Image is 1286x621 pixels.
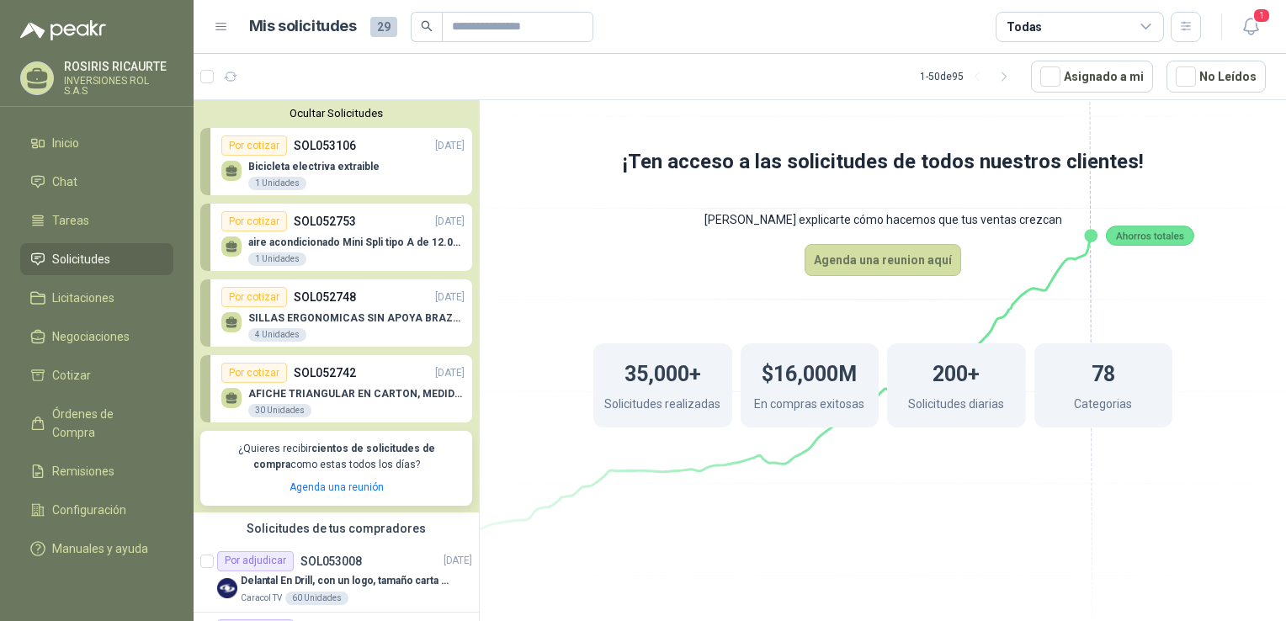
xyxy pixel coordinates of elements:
a: Órdenes de Compra [20,398,173,448]
p: SOL052742 [294,364,356,382]
a: Chat [20,166,173,198]
span: Órdenes de Compra [52,405,157,442]
a: Cotizar [20,359,173,391]
div: 1 Unidades [248,252,306,266]
div: Por cotizar [221,211,287,231]
p: Bicicleta electriva extraible [248,161,380,172]
span: 29 [370,17,397,37]
span: 1 [1252,8,1271,24]
a: Configuración [20,494,173,526]
p: SILLAS ERGONOMICAS SIN APOYA BRAZOS [248,312,465,324]
div: 30 Unidades [248,404,311,417]
h1: 35,000+ [624,353,701,390]
div: 1 - 50 de 95 [920,63,1018,90]
div: Por adjudicar [217,551,294,571]
div: Por cotizar [221,287,287,307]
h1: $16,000M [762,353,857,390]
span: Inicio [52,134,79,152]
div: 1 Unidades [248,177,306,190]
p: Delantal En Drill, con un logo, tamaño carta 1 tinta (Se envia enlacen, como referencia) [241,573,450,589]
p: Categorias [1074,395,1132,417]
a: Por cotizarSOL052753[DATE] aire acondicionado Mini Spli tipo A de 12.000 BTU.1 Unidades [200,204,472,271]
p: [DATE] [435,138,465,154]
span: Cotizar [52,366,91,385]
p: ¿Quieres recibir como estas todos los días? [210,441,462,473]
p: SOL052753 [294,212,356,231]
span: Licitaciones [52,289,114,307]
a: Negociaciones [20,321,173,353]
img: Company Logo [217,578,237,598]
button: Ocultar Solicitudes [200,107,472,119]
b: cientos de solicitudes de compra [253,443,435,470]
p: SOL052748 [294,288,356,306]
p: ROSIRIS RICAURTE [64,61,173,72]
a: Remisiones [20,455,173,487]
span: Manuales y ayuda [52,539,148,558]
div: Todas [1007,18,1042,36]
div: 60 Unidades [285,592,348,605]
a: Por cotizarSOL052742[DATE] AFICHE TRIANGULAR EN CARTON, MEDIDAS 30 CM X 45 CM30 Unidades [200,355,472,422]
div: Ocultar SolicitudesPor cotizarSOL053106[DATE] Bicicleta electriva extraible1 UnidadesPor cotizarS... [194,100,479,512]
h1: Mis solicitudes [249,14,357,39]
p: En compras exitosas [754,395,864,417]
a: Tareas [20,204,173,236]
div: 4 Unidades [248,328,306,342]
span: search [421,20,433,32]
a: Agenda una reunión [290,481,384,493]
button: Agenda una reunion aquí [805,244,961,276]
span: Configuración [52,501,126,519]
p: aire acondicionado Mini Spli tipo A de 12.000 BTU. [248,236,465,248]
button: 1 [1236,12,1266,42]
p: [DATE] [435,365,465,381]
p: SOL053008 [300,555,362,567]
div: Por cotizar [221,135,287,156]
p: [DATE] [435,214,465,230]
div: Por cotizar [221,363,287,383]
span: Remisiones [52,462,114,480]
a: Por cotizarSOL052748[DATE] SILLAS ERGONOMICAS SIN APOYA BRAZOS4 Unidades [200,279,472,347]
span: Chat [52,172,77,191]
p: Solicitudes realizadas [604,395,720,417]
a: Manuales y ayuda [20,533,173,565]
button: Asignado a mi [1031,61,1153,93]
p: INVERSIONES ROL S.A.S [64,76,173,96]
h1: 200+ [933,353,980,390]
span: Negociaciones [52,327,130,346]
p: Caracol TV [241,592,282,605]
p: AFICHE TRIANGULAR EN CARTON, MEDIDAS 30 CM X 45 CM [248,388,465,400]
img: Logo peakr [20,20,106,40]
span: Solicitudes [52,250,110,268]
a: Licitaciones [20,282,173,314]
p: Solicitudes diarias [908,395,1004,417]
a: Solicitudes [20,243,173,275]
p: [DATE] [435,289,465,305]
p: SOL053106 [294,136,356,155]
a: Por cotizarSOL053106[DATE] Bicicleta electriva extraible1 Unidades [200,128,472,195]
button: No Leídos [1166,61,1266,93]
div: Solicitudes de tus compradores [194,512,479,544]
span: Tareas [52,211,89,230]
a: Por adjudicarSOL053008[DATE] Company LogoDelantal En Drill, con un logo, tamaño carta 1 tinta (Se... [194,544,479,613]
a: Inicio [20,127,173,159]
h1: 78 [1092,353,1115,390]
p: [DATE] [444,553,472,569]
